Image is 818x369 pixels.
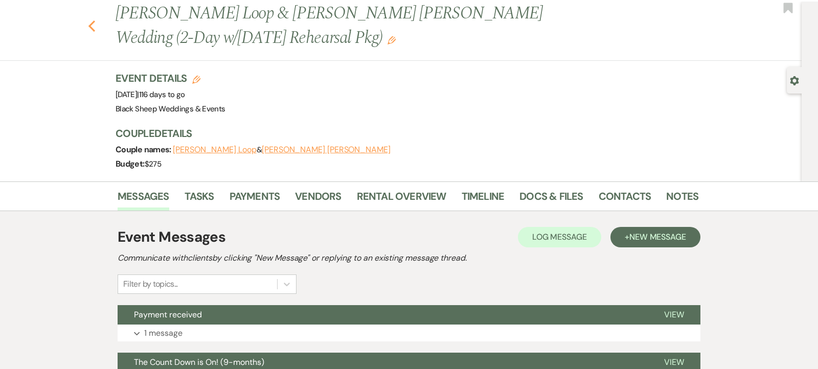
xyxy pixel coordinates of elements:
[118,226,225,248] h1: Event Messages
[664,357,684,367] span: View
[664,309,684,320] span: View
[295,188,341,211] a: Vendors
[518,227,601,247] button: Log Message
[134,309,202,320] span: Payment received
[519,188,583,211] a: Docs & Files
[116,71,225,85] h3: Event Details
[145,159,161,169] span: $275
[137,89,185,100] span: |
[144,327,183,340] p: 1 message
[262,146,391,154] button: [PERSON_NAME] [PERSON_NAME]
[610,227,700,247] button: +New Message
[185,188,214,211] a: Tasks
[118,252,700,264] h2: Communicate with clients by clicking "New Message" or replying to an existing message thread.
[118,325,700,342] button: 1 message
[116,2,574,50] h1: [PERSON_NAME] Loop & [PERSON_NAME] [PERSON_NAME] Wedding (2-Day w/[DATE] Rehearsal Pkg)
[116,144,173,155] span: Couple names:
[629,232,686,242] span: New Message
[116,126,688,141] h3: Couple Details
[116,89,185,100] span: [DATE]
[462,188,505,211] a: Timeline
[230,188,280,211] a: Payments
[134,357,264,367] span: The Count Down is On! (9-months)
[790,75,799,85] button: Open lead details
[116,158,145,169] span: Budget:
[357,188,446,211] a: Rental Overview
[532,232,587,242] span: Log Message
[599,188,651,211] a: Contacts
[123,278,178,290] div: Filter by topics...
[388,35,396,44] button: Edit
[173,145,391,155] span: &
[666,188,698,211] a: Notes
[118,305,648,325] button: Payment received
[139,89,185,100] span: 116 days to go
[118,188,169,211] a: Messages
[173,146,257,154] button: [PERSON_NAME] Loop
[116,104,225,114] span: Black Sheep Weddings & Events
[648,305,700,325] button: View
